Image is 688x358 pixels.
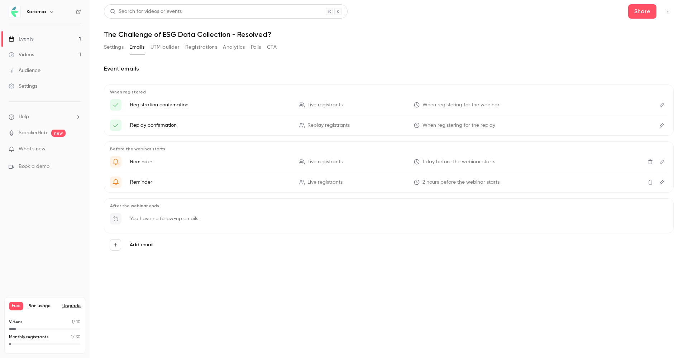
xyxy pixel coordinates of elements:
[130,241,153,248] label: Add email
[27,8,46,15] h6: Karomia
[307,101,343,109] span: Live registrants
[251,42,261,53] button: Polls
[9,83,37,90] div: Settings
[9,319,23,325] p: Videos
[223,42,245,53] button: Analytics
[628,4,656,19] button: Share
[110,89,668,95] p: When registered
[110,120,668,131] li: Here's your access link to {{ event_name }}!
[130,179,290,186] p: Reminder
[130,122,290,129] p: Replay confirmation
[267,42,277,53] button: CTA
[307,122,350,129] span: Replay registrants
[9,51,34,58] div: Videos
[422,179,500,186] span: 2 hours before the webinar starts
[71,335,72,339] span: 1
[110,176,668,188] li: {{ event_name }} is starting in 2 hours!
[19,145,46,153] span: What's new
[307,158,343,166] span: Live registrants
[104,30,674,39] h1: The Challenge of ESG Data Collection - Resolved?
[150,42,180,53] button: UTM builder
[129,42,144,53] button: Emails
[19,163,49,170] span: Book a demo
[62,303,81,309] button: Upgrade
[104,42,124,53] button: Settings
[110,156,668,168] li: Only 1 day left for '{{ event_name }}'
[110,203,668,209] p: After the webinar ends
[9,302,23,310] span: Free
[656,120,668,131] button: Edit
[645,156,656,168] button: Delete
[130,101,290,108] p: Registration confirmation
[9,35,33,43] div: Events
[19,129,47,137] a: SpeakerHub
[51,130,66,137] span: new
[130,158,290,165] p: Reminder
[9,67,40,74] div: Audience
[645,176,656,188] button: Delete
[19,113,29,121] span: Help
[110,146,668,152] p: Before the webinar starts
[110,99,668,111] li: Here's your access link to {{ event_name }}
[9,113,81,121] li: help-dropdown-opener
[307,179,343,186] span: Live registrants
[422,101,500,109] span: When registering for the webinar
[28,303,58,309] span: Plan usage
[656,99,668,111] button: Edit
[9,6,20,18] img: Karomia
[185,42,217,53] button: Registrations
[110,8,182,15] div: Search for videos or events
[72,319,81,325] p: / 10
[422,122,495,129] span: When registering for the replay
[9,334,49,340] p: Monthly registrants
[72,320,73,324] span: 1
[71,334,81,340] p: / 30
[104,64,674,73] h2: Event emails
[656,156,668,168] button: Edit
[656,176,668,188] button: Edit
[422,158,495,166] span: 1 day before the webinar starts
[130,215,198,222] p: You have no follow-up emails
